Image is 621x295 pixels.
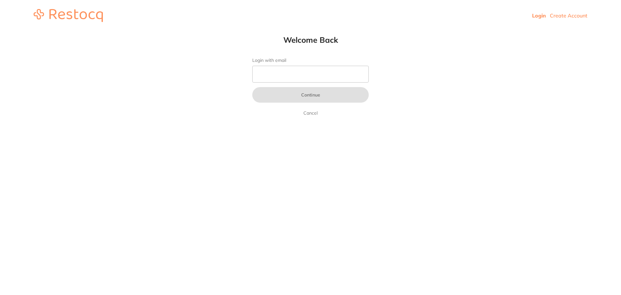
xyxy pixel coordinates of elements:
a: Cancel [302,109,319,117]
img: restocq_logo.svg [34,9,103,22]
label: Login with email [252,58,369,63]
a: Create Account [550,12,587,19]
h1: Welcome Back [239,35,382,45]
button: Continue [252,87,369,103]
a: Login [532,12,546,19]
